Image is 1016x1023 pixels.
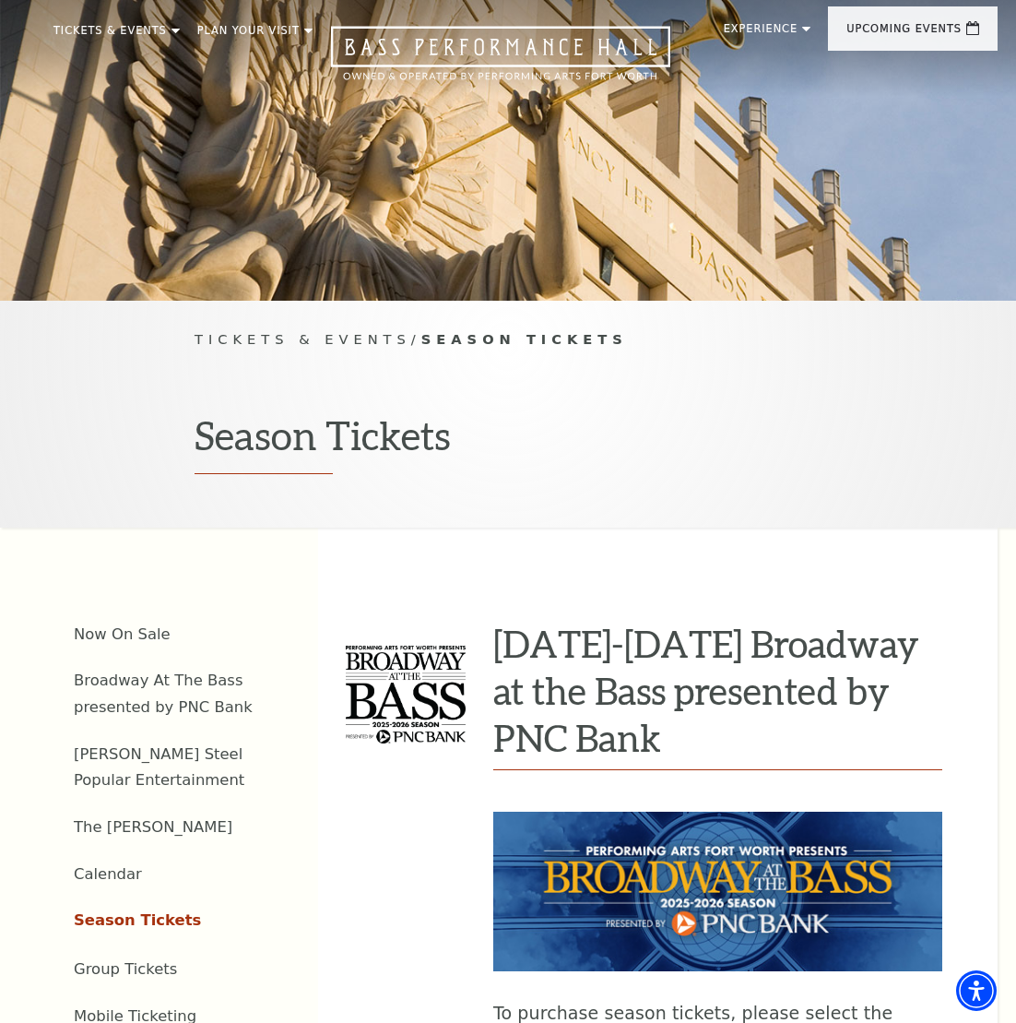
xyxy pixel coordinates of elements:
[74,625,171,643] a: Now On Sale
[195,411,821,474] h1: Season Tickets
[195,328,821,351] p: /
[74,818,232,836] a: The [PERSON_NAME]
[74,911,201,929] a: Season Tickets
[74,672,253,716] a: Broadway At The Bass presented by PNC Bank
[74,960,177,978] a: Group Tickets
[53,26,167,46] p: Tickets & Events
[846,24,962,44] p: Upcoming Events
[421,331,628,347] span: Season Tickets
[956,970,997,1011] div: Accessibility Menu
[313,26,689,97] a: Open this option
[197,26,300,46] p: Plan Your Visit
[493,620,942,761] h3: [DATE]-[DATE] Broadway at the Bass presented by PNC Bank
[195,331,411,347] span: Tickets & Events
[724,24,797,44] p: Experience
[74,745,244,790] a: [PERSON_NAME] Steel Popular Entertainment
[346,646,466,743] img: 2025-2026 Broadway at the Bass presented by PNC Bank
[74,865,142,883] a: Calendar
[493,812,942,971] img: To purchase season tickets, please select the performance day/time you would like to attend, then...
